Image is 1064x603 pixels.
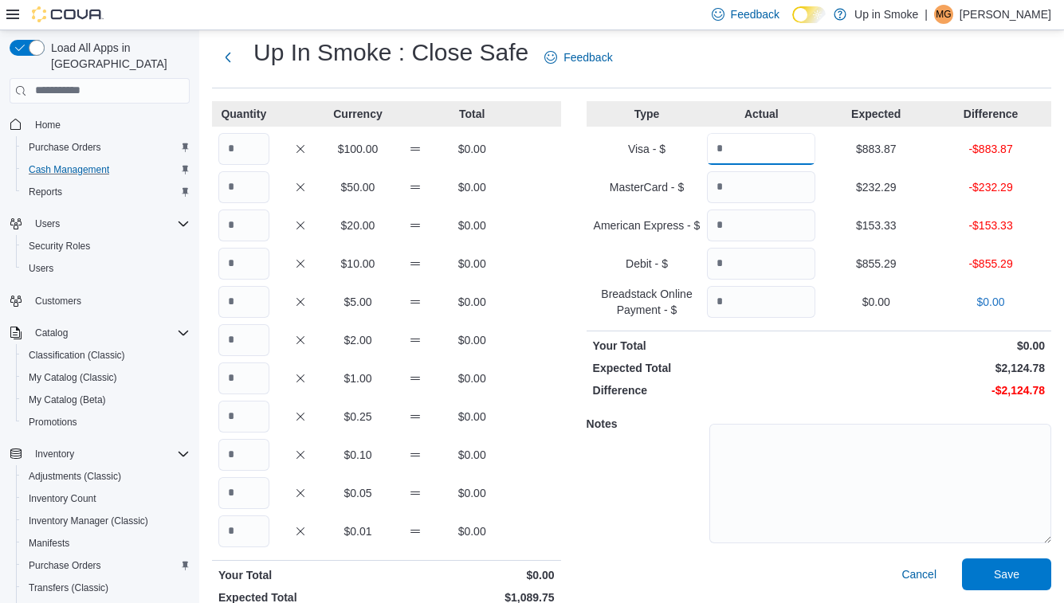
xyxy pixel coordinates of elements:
span: Cancel [901,566,936,582]
span: Classification (Classic) [29,349,125,362]
input: Quantity [218,209,269,241]
p: $0.00 [446,179,497,195]
button: Users [16,257,196,280]
span: Inventory Manager (Classic) [22,511,190,531]
a: Cash Management [22,160,116,179]
div: Matthew Greenwood [934,5,953,24]
a: Transfers (Classic) [22,578,115,597]
input: Dark Mode [792,6,826,23]
p: $0.01 [332,523,383,539]
p: $2.00 [332,332,383,348]
button: Cash Management [16,159,196,181]
input: Quantity [218,324,269,356]
a: Purchase Orders [22,138,108,157]
input: Quantity [707,133,815,165]
button: Manifests [16,532,196,554]
p: $50.00 [332,179,383,195]
span: Purchase Orders [29,141,101,154]
span: Purchase Orders [22,556,190,575]
p: $0.00 [446,523,497,539]
span: Cash Management [22,160,190,179]
span: MG [936,5,951,24]
input: Quantity [218,362,269,394]
span: Classification (Classic) [22,346,190,365]
p: $0.00 [446,217,497,233]
span: Manifests [22,534,190,553]
span: Inventory [35,448,74,460]
p: $0.00 [936,294,1045,310]
input: Quantity [707,171,815,203]
input: Quantity [218,477,269,509]
p: $883.87 [822,141,930,157]
input: Quantity [218,171,269,203]
span: Home [29,115,190,135]
p: Your Total [218,567,383,583]
a: Inventory Manager (Classic) [22,511,155,531]
button: Purchase Orders [16,136,196,159]
p: -$883.87 [936,141,1045,157]
button: Inventory Count [16,487,196,510]
a: Users [22,259,60,278]
input: Quantity [218,133,269,165]
p: $2,124.78 [822,360,1045,376]
p: $5.00 [332,294,383,310]
input: Quantity [218,286,269,318]
button: Reports [16,181,196,203]
span: My Catalog (Beta) [22,390,190,409]
p: $100.00 [332,141,383,157]
span: Inventory Manager (Classic) [29,515,148,527]
p: Actual [707,106,815,122]
h1: Up In Smoke : Close Safe [253,37,528,69]
a: Classification (Classic) [22,346,132,365]
span: Inventory Count [22,489,190,508]
p: Difference [593,382,816,398]
p: Visa - $ [593,141,701,157]
p: Expected Total [593,360,816,376]
button: Save [962,558,1051,590]
span: Catalog [35,327,68,339]
p: Currency [332,106,383,122]
span: Security Roles [29,240,90,253]
p: $0.00 [446,447,497,463]
p: $0.05 [332,485,383,501]
button: Classification (Classic) [16,344,196,366]
a: Reports [22,182,69,202]
p: Difference [936,106,1045,122]
span: Transfers (Classic) [29,581,108,594]
p: $855.29 [822,256,930,272]
span: Reports [22,182,190,202]
p: $20.00 [332,217,383,233]
a: Inventory Count [22,489,103,508]
button: Adjustments (Classic) [16,465,196,487]
p: -$232.29 [936,179,1045,195]
p: -$153.33 [936,217,1045,233]
span: My Catalog (Classic) [22,368,190,387]
span: Inventory Count [29,492,96,505]
p: -$855.29 [936,256,1045,272]
span: Manifests [29,537,69,550]
span: Catalog [29,323,190,343]
button: Home [3,113,196,136]
a: My Catalog (Beta) [22,390,112,409]
span: Save [994,566,1019,582]
span: Users [22,259,190,278]
input: Quantity [218,248,269,280]
button: My Catalog (Beta) [16,389,196,411]
span: My Catalog (Classic) [29,371,117,384]
input: Quantity [707,248,815,280]
span: Purchase Orders [22,138,190,157]
input: Quantity [218,401,269,433]
button: Transfers (Classic) [16,577,196,599]
p: $0.00 [822,338,1045,354]
button: Catalog [3,322,196,344]
button: My Catalog (Classic) [16,366,196,389]
a: Adjustments (Classic) [22,467,128,486]
a: Feedback [538,41,618,73]
p: $0.00 [446,294,497,310]
p: $0.00 [446,370,497,386]
p: American Express - $ [593,217,701,233]
span: Cash Management [29,163,109,176]
p: Total [446,106,497,122]
span: Users [29,262,53,275]
span: Inventory [29,444,190,464]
